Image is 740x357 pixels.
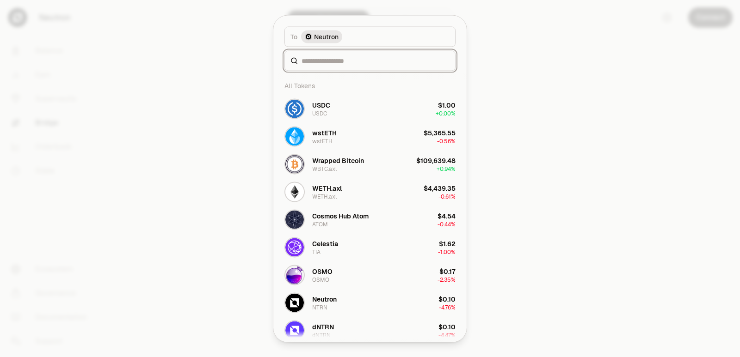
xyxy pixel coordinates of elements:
img: dNTRN Logo [285,321,304,339]
div: Neutron [312,294,337,303]
div: wstETH [312,137,333,145]
div: WBTC.axl [312,165,337,172]
img: wstETH Logo [285,127,304,145]
div: All Tokens [279,76,461,95]
span: -0.56% [437,137,456,145]
div: $4,439.35 [424,183,456,193]
div: $1.62 [439,239,456,248]
div: dNTRN [312,331,331,339]
div: $109,639.48 [416,156,456,165]
div: $4.54 [438,211,456,220]
div: $0.10 [438,294,456,303]
span: + 0.00% [436,109,456,117]
div: ATOM [312,220,328,228]
div: Wrapped Bitcoin [312,156,364,165]
div: OSMO [312,276,329,283]
img: TIA Logo [285,238,304,256]
span: -4.76% [439,303,456,311]
div: USDC [312,109,327,117]
button: TIA LogoCelestiaTIA$1.62-1.00% [279,233,461,261]
button: wstETH LogowstETHwstETH$5,365.55-0.56% [279,122,461,150]
img: ATOM Logo [285,210,304,229]
button: WBTC.axl LogoWrapped BitcoinWBTC.axl$109,639.48+0.94% [279,150,461,178]
div: dNTRN [312,322,334,331]
button: dNTRN LogodNTRNdNTRN$0.10-4.47% [279,316,461,344]
span: -2.35% [438,276,456,283]
div: $0.17 [439,266,456,276]
div: USDC [312,100,330,109]
button: OSMO LogoOSMOOSMO$0.17-2.35% [279,261,461,289]
img: OSMO Logo [285,266,304,284]
span: -4.47% [438,331,456,339]
div: $1.00 [438,100,456,109]
img: NTRN Logo [285,293,304,312]
div: $5,365.55 [424,128,456,137]
button: ATOM LogoCosmos Hub AtomATOM$4.54-0.44% [279,206,461,233]
div: wstETH [312,128,337,137]
img: Neutron Logo [306,34,311,39]
span: Neutron [314,32,339,41]
button: ToNeutron LogoNeutron [284,26,456,47]
div: $0.10 [438,322,456,331]
img: WBTC.axl Logo [285,155,304,173]
span: -0.44% [438,220,456,228]
button: NTRN LogoNeutronNTRN$0.10-4.76% [279,289,461,316]
div: Celestia [312,239,338,248]
button: WETH.axl LogoWETH.axlWETH.axl$4,439.35-0.61% [279,178,461,206]
span: To [290,32,297,41]
div: TIA [312,248,321,255]
img: WETH.axl Logo [285,182,304,201]
div: WETH.axl [312,193,337,200]
div: WETH.axl [312,183,342,193]
div: NTRN [312,303,327,311]
div: Cosmos Hub Atom [312,211,369,220]
img: USDC Logo [285,99,304,118]
span: -0.61% [438,193,456,200]
span: -1.00% [438,248,456,255]
button: USDC LogoUSDCUSDC$1.00+0.00% [279,95,461,122]
div: OSMO [312,266,333,276]
span: + 0.94% [437,165,456,172]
